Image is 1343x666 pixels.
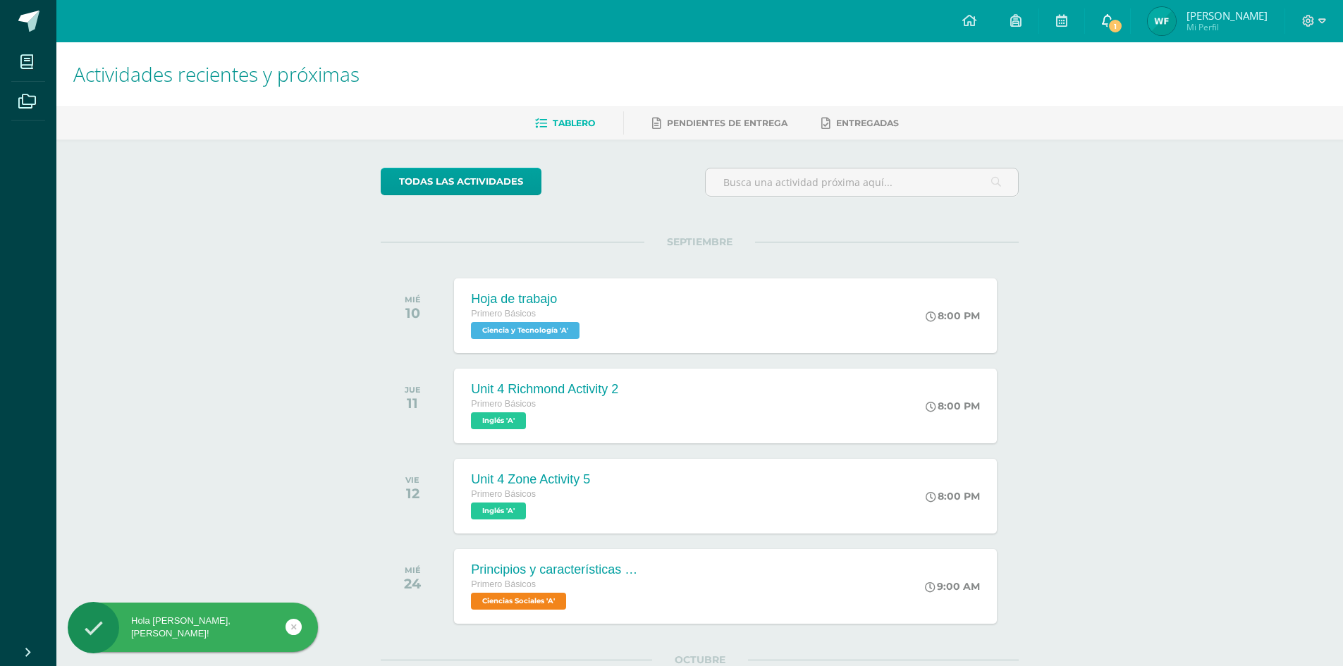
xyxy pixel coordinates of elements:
div: Unit 4 Richmond Activity 2 [471,382,618,397]
span: 1 [1108,18,1123,34]
div: 8:00 PM [926,490,980,502]
span: Ciencia y Tecnología 'A' [471,322,579,339]
span: OCTUBRE [652,653,748,666]
span: Entregadas [836,118,899,128]
div: 12 [405,485,419,502]
span: SEPTIEMBRE [644,235,755,248]
span: Ciencias Sociales 'A' [471,593,566,610]
span: Inglés 'A' [471,502,526,519]
img: 83a63e5e881d2b3cd84822e0c7d080d2.png [1148,7,1176,35]
div: Hoja de trabajo [471,292,583,307]
span: Tablero [553,118,595,128]
span: Inglés 'A' [471,412,526,429]
span: Primero Básicos [471,489,536,499]
a: Pendientes de entrega [652,112,787,135]
div: Principios y características de la Constitución [471,562,640,577]
a: Entregadas [821,112,899,135]
input: Busca una actividad próxima aquí... [706,168,1018,196]
div: JUE [405,385,421,395]
a: Tablero [535,112,595,135]
div: 8:00 PM [926,400,980,412]
a: todas las Actividades [381,168,541,195]
div: 11 [405,395,421,412]
span: Actividades recientes y próximas [73,61,360,87]
div: Hola [PERSON_NAME], [PERSON_NAME]! [68,615,318,640]
span: Mi Perfil [1186,21,1268,33]
span: [PERSON_NAME] [1186,8,1268,23]
div: MIÉ [405,295,421,304]
span: Primero Básicos [471,579,536,589]
div: MIÉ [404,565,421,575]
div: 8:00 PM [926,309,980,322]
div: 24 [404,575,421,592]
span: Pendientes de entrega [667,118,787,128]
div: VIE [405,475,419,485]
span: Primero Básicos [471,399,536,409]
div: 10 [405,304,421,321]
span: Primero Básicos [471,309,536,319]
div: Unit 4 Zone Activity 5 [471,472,590,487]
div: 9:00 AM [925,580,980,593]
